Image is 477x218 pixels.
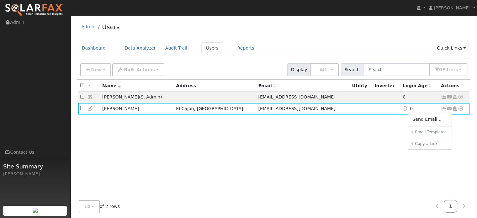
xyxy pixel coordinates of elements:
span: Salesperson [140,94,143,99]
span: Site Summary [3,162,67,171]
button: - All - [310,63,339,76]
a: Edit User [87,106,93,111]
span: 09/29/2025 9:47:00 AM [410,106,413,111]
span: [EMAIL_ADDRESS][DOMAIN_NAME] [258,94,335,99]
a: Reports [233,42,259,54]
a: Not connected [441,106,447,111]
span: Bulk Actions [124,67,155,72]
a: Email Templates [413,129,452,136]
a: Other actions [458,105,464,112]
span: Display [287,63,311,76]
div: [PERSON_NAME] [3,171,67,177]
a: Copy a Link [413,140,452,147]
div: Utility [352,82,370,89]
a: Quick Links [432,42,470,54]
td: [PERSON_NAME] [100,92,174,103]
a: Audit Trail [161,42,192,54]
a: Data Analyzer [120,42,161,54]
div: Address [176,82,254,89]
span: Days since last login [403,83,432,88]
span: Email [258,83,276,88]
td: El Cajon, [GEOGRAPHIC_DATA] [174,103,256,114]
td: [PERSON_NAME] [100,103,174,114]
a: Dashboard [77,42,111,54]
span: Name [102,83,121,88]
a: Users [102,23,119,31]
a: 1 [444,200,458,213]
img: retrieve [33,208,38,213]
div: Inverter [374,82,398,89]
span: New [91,67,102,72]
span: 09/29/2025 10:17:34 AM [403,94,405,99]
button: 0Filters [429,63,467,76]
h6: Copy a Link [415,141,447,146]
span: s [455,67,458,72]
input: Search [363,63,429,76]
a: rberglas@sprocketpower.com [447,94,452,100]
a: Edit User [87,94,93,99]
span: of 2 rows [79,200,120,213]
img: SolarFax [5,3,64,17]
a: No login access [403,106,410,111]
a: Users [201,42,223,54]
a: Send Email... [408,115,452,124]
a: Login As [452,106,458,111]
span: [EMAIL_ADDRESS][DOMAIN_NAME] [258,106,335,111]
a: danv@mcmusinc.com [447,105,452,112]
a: Login As [452,94,458,99]
span: [PERSON_NAME] [434,5,470,10]
span: 10 [84,204,91,209]
a: Admin [82,24,96,29]
span: Search [341,63,363,76]
span: ( ) [139,94,162,99]
a: Not connected [441,94,447,99]
span: Filter [442,67,458,72]
button: New [80,63,111,76]
a: Other actions [458,94,464,100]
button: 10 [79,200,100,213]
span: Admin [143,94,160,99]
button: Bulk Actions [112,63,164,76]
h6: Email Templates [415,130,447,135]
div: Actions [441,82,467,89]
